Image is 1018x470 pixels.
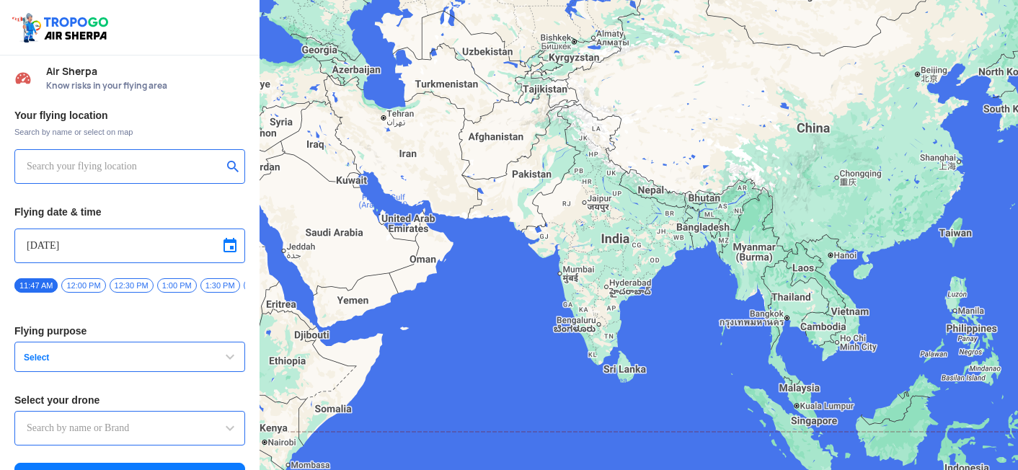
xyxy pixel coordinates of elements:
h3: Flying date & time [14,207,245,217]
span: Search by name or select on map [14,126,245,138]
h3: Select your drone [14,395,245,405]
input: Search your flying location [27,158,222,175]
span: Know risks in your flying area [46,80,245,92]
span: Air Sherpa [46,66,245,77]
span: 12:00 PM [61,278,105,293]
img: ic_tgdronemaps.svg [11,11,113,44]
button: Select [14,342,245,372]
img: Risk Scores [14,69,32,87]
input: Select Date [27,237,233,254]
h3: Flying purpose [14,326,245,336]
input: Search by name or Brand [27,420,233,437]
span: Select [18,352,198,363]
h3: Your flying location [14,110,245,120]
span: 1:30 PM [200,278,240,293]
span: 11:47 AM [14,278,58,293]
span: 12:30 PM [110,278,154,293]
span: 1:00 PM [157,278,197,293]
span: 2:00 PM [244,278,283,293]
